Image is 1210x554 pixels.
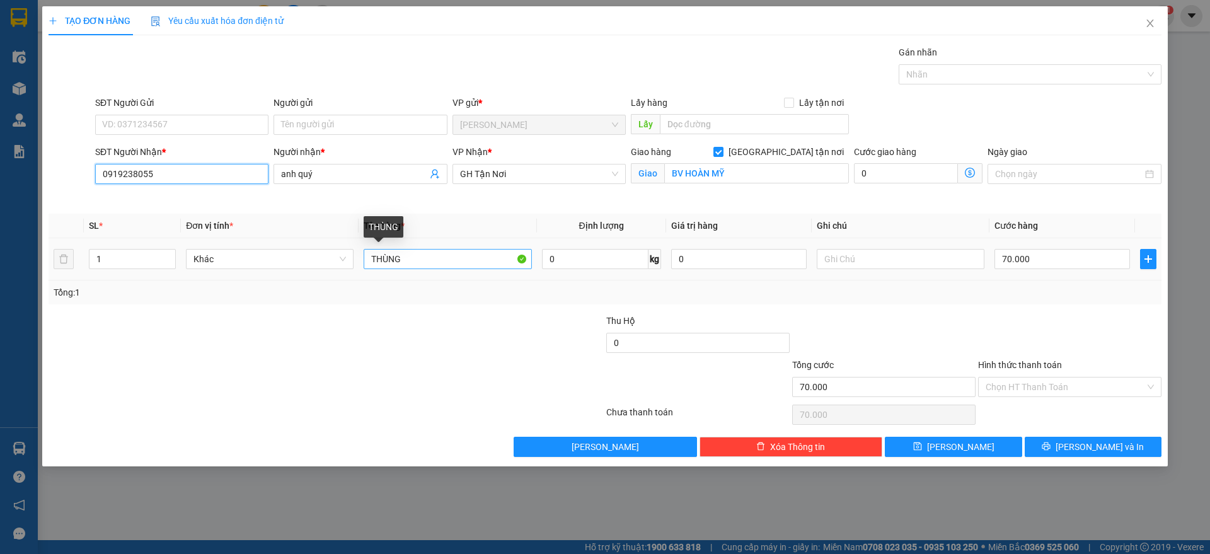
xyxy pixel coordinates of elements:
[452,96,626,110] div: VP gửi
[700,437,883,457] button: deleteXóa Thông tin
[579,221,624,231] span: Định lượng
[913,442,922,452] span: save
[452,147,488,157] span: VP Nhận
[671,249,807,269] input: 0
[95,145,268,159] div: SĐT Người Nhận
[514,437,697,457] button: [PERSON_NAME]
[1132,6,1168,42] button: Close
[794,96,849,110] span: Lấy tận nơi
[460,164,618,183] span: GH Tận Nơi
[1025,437,1161,457] button: printer[PERSON_NAME] và In
[193,250,346,268] span: Khác
[120,26,268,41] div: HUY
[49,16,130,26] span: TẠO ĐƠN HÀNG
[274,96,447,110] div: Người gửi
[631,147,671,157] span: Giao hàng
[885,437,1022,457] button: save[PERSON_NAME]
[11,39,112,54] div: DƯƠNG
[1141,254,1156,264] span: plus
[460,115,618,134] span: Gia Kiệm
[1140,249,1156,269] button: plus
[927,440,994,454] span: [PERSON_NAME]
[364,216,403,238] div: THÙNG
[54,249,74,269] button: delete
[631,98,667,108] span: Lấy hàng
[631,163,664,183] span: Giao
[49,16,57,25] span: plus
[430,169,440,179] span: user-add
[1145,18,1155,28] span: close
[978,360,1062,370] label: Hình thức thanh toán
[151,16,161,26] img: icon
[1042,442,1051,452] span: printer
[274,145,447,159] div: Người nhận
[995,167,1142,181] input: Ngày giao
[120,59,268,125] span: 3-5 [PERSON_NAME], BẾN NGHÉ Q1
[792,360,834,370] span: Tổng cước
[770,440,825,454] span: Xóa Thông tin
[854,163,958,183] input: Cước giao hàng
[95,96,268,110] div: SĐT Người Gửi
[120,41,268,59] div: 0931444775
[89,221,99,231] span: SL
[988,147,1027,157] label: Ngày giao
[812,214,989,238] th: Ghi chú
[664,163,849,183] input: Giao tận nơi
[671,221,718,231] span: Giá trị hàng
[648,249,661,269] span: kg
[11,11,30,24] span: Gửi:
[572,440,639,454] span: [PERSON_NAME]
[723,145,849,159] span: [GEOGRAPHIC_DATA] tận nơi
[756,442,765,452] span: delete
[605,405,791,427] div: Chưa thanh toán
[606,316,635,326] span: Thu Hộ
[817,249,984,269] input: Ghi Chú
[120,11,268,26] div: GH Tận Nơi
[631,114,660,134] span: Lấy
[660,114,849,134] input: Dọc đường
[151,16,284,26] span: Yêu cầu xuất hóa đơn điện tử
[186,221,233,231] span: Đơn vị tính
[11,54,112,72] div: 0935564732
[120,66,137,79] span: TC:
[994,221,1038,231] span: Cước hàng
[1056,440,1144,454] span: [PERSON_NAME] và In
[899,47,937,57] label: Gán nhãn
[965,168,975,178] span: dollar-circle
[120,12,151,25] span: Nhận:
[11,11,112,39] div: [PERSON_NAME]
[54,286,467,299] div: Tổng: 1
[364,249,531,269] input: VD: Bàn, Ghế
[854,147,916,157] label: Cước giao hàng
